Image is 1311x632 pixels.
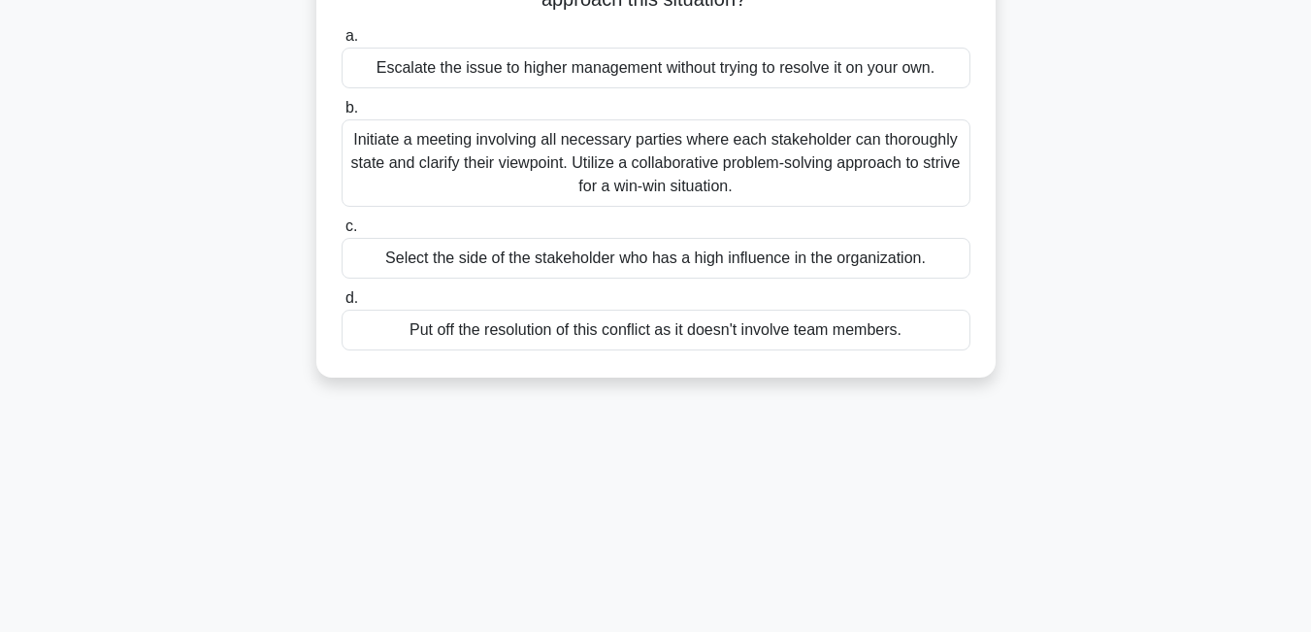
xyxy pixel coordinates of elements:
div: Escalate the issue to higher management without trying to resolve it on your own. [342,48,970,88]
span: d. [345,289,358,306]
span: c. [345,217,357,234]
div: Initiate a meeting involving all necessary parties where each stakeholder can thoroughly state an... [342,119,970,207]
span: b. [345,99,358,116]
div: Put off the resolution of this conflict as it doesn't involve team members. [342,310,970,350]
div: Select the side of the stakeholder who has a high influence in the organization. [342,238,970,279]
span: a. [345,27,358,44]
